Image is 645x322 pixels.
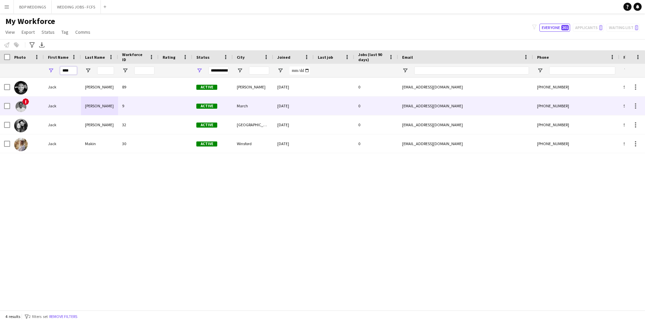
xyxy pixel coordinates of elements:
[22,29,35,35] span: Export
[537,55,549,60] span: Phone
[44,134,81,153] div: Jack
[318,55,333,60] span: Last job
[623,55,637,60] span: Profile
[237,68,243,74] button: Open Filter Menu
[623,68,629,74] button: Open Filter Menu
[14,138,28,151] img: Jack Makin
[354,134,398,153] div: 0
[61,29,68,35] span: Tag
[196,123,217,128] span: Active
[277,68,283,74] button: Open Filter Menu
[273,134,314,153] div: [DATE]
[48,313,79,320] button: Remove filters
[118,115,159,134] div: 32
[14,119,28,132] img: Jack Hewett
[81,115,118,134] div: [PERSON_NAME]
[3,28,18,36] a: View
[196,104,217,109] span: Active
[354,78,398,96] div: 0
[75,29,90,35] span: Comms
[533,97,619,115] div: [PHONE_NUMBER]
[28,41,36,49] app-action-btn: Advanced filters
[85,68,91,74] button: Open Filter Menu
[233,134,273,153] div: Winsford
[196,68,202,74] button: Open Filter Menu
[22,98,29,105] span: !
[52,0,101,14] button: WEDDING JOBS - FCFS
[537,68,543,74] button: Open Filter Menu
[60,66,77,75] input: First Name Filter Input
[196,85,217,90] span: Active
[237,55,245,60] span: City
[539,24,570,32] button: Everyone201
[196,141,217,146] span: Active
[59,28,71,36] a: Tag
[41,29,55,35] span: Status
[19,28,37,36] a: Export
[533,134,619,153] div: [PHONE_NUMBER]
[402,55,413,60] span: Email
[402,68,408,74] button: Open Filter Menu
[134,66,155,75] input: Workforce ID Filter Input
[118,78,159,96] div: 89
[44,78,81,96] div: Jack
[163,55,175,60] span: Rating
[398,134,533,153] div: [EMAIL_ADDRESS][DOMAIN_NAME]
[85,55,105,60] span: Last Name
[44,115,81,134] div: Jack
[14,81,28,95] img: Jack Clegg
[354,115,398,134] div: 0
[81,97,118,115] div: [PERSON_NAME]
[73,28,93,36] a: Comms
[533,78,619,96] div: [PHONE_NUMBER]
[48,55,68,60] span: First Name
[398,97,533,115] div: [EMAIL_ADDRESS][DOMAIN_NAME]
[97,66,114,75] input: Last Name Filter Input
[549,66,615,75] input: Phone Filter Input
[398,78,533,96] div: [EMAIL_ADDRESS][DOMAIN_NAME]
[14,55,26,60] span: Photo
[233,97,273,115] div: March
[38,41,46,49] app-action-btn: Export XLSX
[533,115,619,134] div: [PHONE_NUMBER]
[358,52,386,62] span: Jobs (last 90 days)
[196,55,209,60] span: Status
[122,68,128,74] button: Open Filter Menu
[249,66,269,75] input: City Filter Input
[233,78,273,96] div: [PERSON_NAME]
[233,115,273,134] div: [GEOGRAPHIC_DATA]
[14,100,28,113] img: Jack Fisher
[81,78,118,96] div: [PERSON_NAME]
[44,97,81,115] div: Jack
[81,134,118,153] div: Makin
[118,97,159,115] div: 9
[398,115,533,134] div: [EMAIL_ADDRESS][DOMAIN_NAME]
[5,16,55,26] span: My Workforce
[354,97,398,115] div: 0
[122,52,146,62] span: Workforce ID
[5,29,15,35] span: View
[118,134,159,153] div: 30
[39,28,57,36] a: Status
[273,78,314,96] div: [DATE]
[273,115,314,134] div: [DATE]
[277,55,290,60] span: Joined
[14,0,52,14] button: BDP WEDDINGS
[289,66,310,75] input: Joined Filter Input
[561,25,569,30] span: 201
[48,68,54,74] button: Open Filter Menu
[29,314,48,319] span: 2 filters set
[273,97,314,115] div: [DATE]
[414,66,529,75] input: Email Filter Input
